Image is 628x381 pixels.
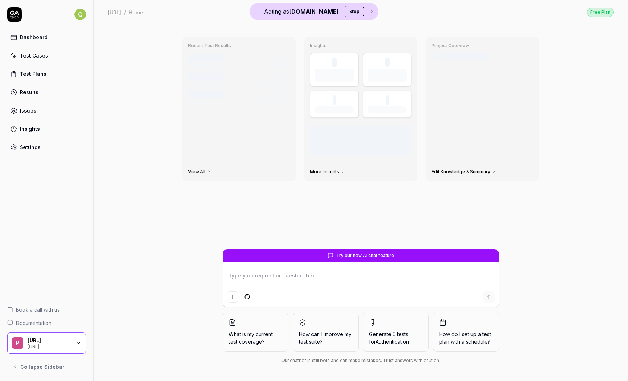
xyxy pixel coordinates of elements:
[129,9,143,16] div: Home
[369,331,409,345] span: Generate 5 tests for Authentication
[310,169,345,175] a: More Insights
[229,330,282,345] span: What is my current test coverage?
[7,122,86,136] a: Insights
[108,9,121,16] div: [URL]
[315,106,354,113] div: Success Rate
[20,107,36,114] div: Issues
[223,313,288,352] button: What is my current test coverage?
[7,140,86,154] a: Settings
[293,313,359,352] button: How can I improve my test suite?
[275,73,290,80] div: 4h ago
[332,58,337,67] div: 0
[299,330,352,345] span: How can I improve my test suite?
[188,54,226,62] div: Test run #1234
[124,9,126,16] div: /
[432,169,496,175] a: Edit Knowledge & Summary
[20,143,41,151] div: Settings
[7,85,86,99] a: Results
[7,306,86,313] a: Book a call with us
[276,55,290,61] div: 2h ago
[587,7,614,17] a: Free Plan
[188,43,290,49] h3: Recent Test Results
[20,52,48,59] div: Test Cases
[7,104,86,118] a: Issues
[188,91,226,98] div: Test run #1232
[368,106,407,113] div: Avg Duration
[20,70,46,78] div: Test Plans
[7,359,86,374] button: Collapse Sidebar
[263,81,283,87] div: 8/12 tests
[20,88,38,96] div: Results
[20,363,64,371] span: Collapse Sidebar
[188,81,229,87] div: GitHub Push • main
[433,313,499,352] button: How do I set up a test plan with a schedule?
[16,319,51,327] span: Documentation
[188,63,220,69] div: Manual Trigger
[276,92,290,98] div: [DATE]
[439,330,493,345] span: How do I set up a test plan with a schedule?
[363,313,429,352] button: Generate 5 tests forAuthentication
[28,337,71,344] div: Postdocs.ai
[310,43,412,49] h3: Insights
[12,337,23,349] span: P
[188,99,211,106] div: Scheduled
[188,73,226,80] div: Test run #1233
[368,69,407,82] div: Test Cases (enabled)
[261,99,283,106] div: 12/12 tests
[7,49,86,63] a: Test Cases
[333,95,336,105] div: -
[267,63,283,69] div: 12 tests
[28,343,71,349] div: [URL]
[7,67,86,81] a: Test Plans
[227,291,238,303] button: Add attachment
[587,8,614,17] div: Free Plan
[440,53,488,60] div: Last crawled [DATE]
[7,319,86,327] a: Documentation
[336,252,394,259] span: Try our new AI chat feature
[7,30,86,44] a: Dashboard
[20,125,40,133] div: Insights
[188,169,211,175] a: View All
[74,9,86,20] span: Q
[16,306,60,313] span: Book a call with us
[74,7,86,22] button: Q
[385,58,390,67] div: 0
[7,332,86,354] button: P[URL][URL]
[223,357,499,364] div: Our chatbot is still beta and can make mistakes. Trust answers with caution.
[20,33,47,41] div: Dashboard
[432,43,533,49] h3: Project Overview
[315,69,354,82] div: Test Executions (last 30 days)
[345,6,364,17] button: Stop
[386,95,389,105] div: -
